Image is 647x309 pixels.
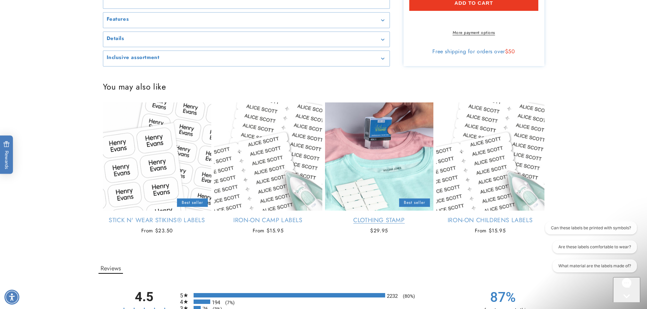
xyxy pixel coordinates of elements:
div: Accessibility Menu [4,290,19,305]
a: More payment options [409,30,538,36]
li: 194 4-star reviews, 7% of total reviews [180,300,467,304]
div: Free shipping for orders over [409,48,538,55]
a: Iron-On Childrens Labels [436,216,544,224]
span: 4 [180,299,189,305]
span: Rewards [3,141,10,169]
span: $ [505,47,508,55]
summary: Inclusive assortment [103,51,390,66]
span: 4.5 [112,291,177,303]
h2: You may also like [103,81,544,92]
summary: Details [103,32,390,47]
iframe: Gorgias live chat conversation starters [540,221,640,278]
h2: Inclusive assortment [107,54,160,61]
h2: Details [107,35,124,42]
span: 194 [212,300,220,306]
span: 5 [180,292,189,299]
span: 2232 [387,293,398,299]
span: 87% [471,289,535,305]
a: Iron-On Camp Labels [214,216,322,224]
li: 2232 5-star reviews, 80% of total reviews [180,293,467,297]
iframe: Gorgias live chat messenger [613,277,640,302]
span: (7%) [222,300,235,305]
summary: Features [103,13,390,28]
span: 50 [508,47,515,55]
h2: Features [107,16,129,23]
a: Clothing Stamp [325,216,433,224]
a: Stick N' Wear Stikins® Labels [103,216,211,224]
button: Reviews [98,264,123,274]
span: (80%) [399,293,415,299]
